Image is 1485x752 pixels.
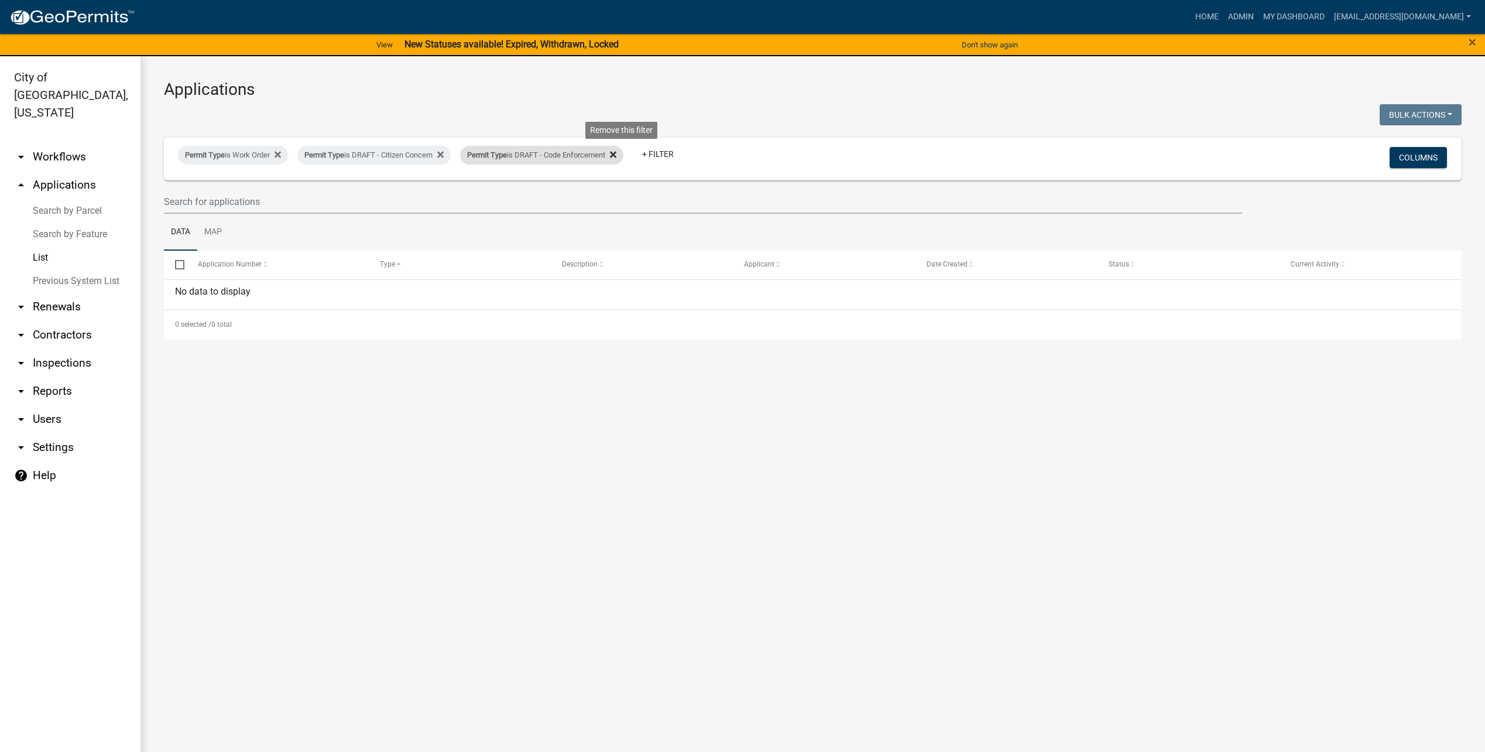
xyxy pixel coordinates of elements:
div: is DRAFT - Code Enforcement [460,146,623,165]
div: is DRAFT - Citizen Concern [297,146,451,165]
i: arrow_drop_up [14,178,28,192]
i: arrow_drop_down [14,150,28,164]
span: Description [562,260,598,268]
span: Date Created [927,260,968,268]
div: No data to display [164,280,1462,309]
span: Current Activity [1291,260,1339,268]
i: arrow_drop_down [14,300,28,314]
h3: Applications [164,80,1462,100]
strong: New Statuses available! Expired, Withdrawn, Locked [404,39,619,50]
button: Don't show again [957,35,1023,54]
datatable-header-cell: Applicant [733,251,915,279]
a: [EMAIL_ADDRESS][DOMAIN_NAME] [1329,6,1476,28]
i: arrow_drop_down [14,328,28,342]
span: Application Number [198,260,262,268]
span: Permit Type [185,151,225,159]
a: + Filter [633,143,683,165]
span: 0 selected / [175,320,211,329]
div: 0 total [164,310,1462,339]
button: Close [1469,35,1476,49]
span: Applicant [744,260,774,268]
div: is Work Order [178,146,288,165]
a: Map [197,214,229,251]
i: arrow_drop_down [14,412,28,426]
datatable-header-cell: Application Number [186,251,368,279]
i: arrow_drop_down [14,440,28,454]
datatable-header-cell: Description [551,251,733,279]
i: help [14,469,28,483]
span: Type [380,260,395,268]
datatable-header-cell: Select [164,251,186,279]
datatable-header-cell: Current Activity [1280,251,1462,279]
button: Bulk Actions [1380,104,1462,125]
a: Home [1191,6,1223,28]
span: Status [1109,260,1129,268]
span: Permit Type [467,151,507,159]
i: arrow_drop_down [14,384,28,398]
datatable-header-cell: Type [369,251,551,279]
i: arrow_drop_down [14,356,28,370]
div: Remove this filter [585,122,657,139]
a: Admin [1223,6,1258,28]
datatable-header-cell: Date Created [915,251,1097,279]
button: Columns [1390,147,1447,168]
input: Search for applications [164,190,1242,214]
a: Data [164,214,197,251]
a: My Dashboard [1258,6,1329,28]
datatable-header-cell: Status [1098,251,1280,279]
a: View [372,35,397,54]
span: Permit Type [304,151,344,159]
span: × [1469,34,1476,50]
